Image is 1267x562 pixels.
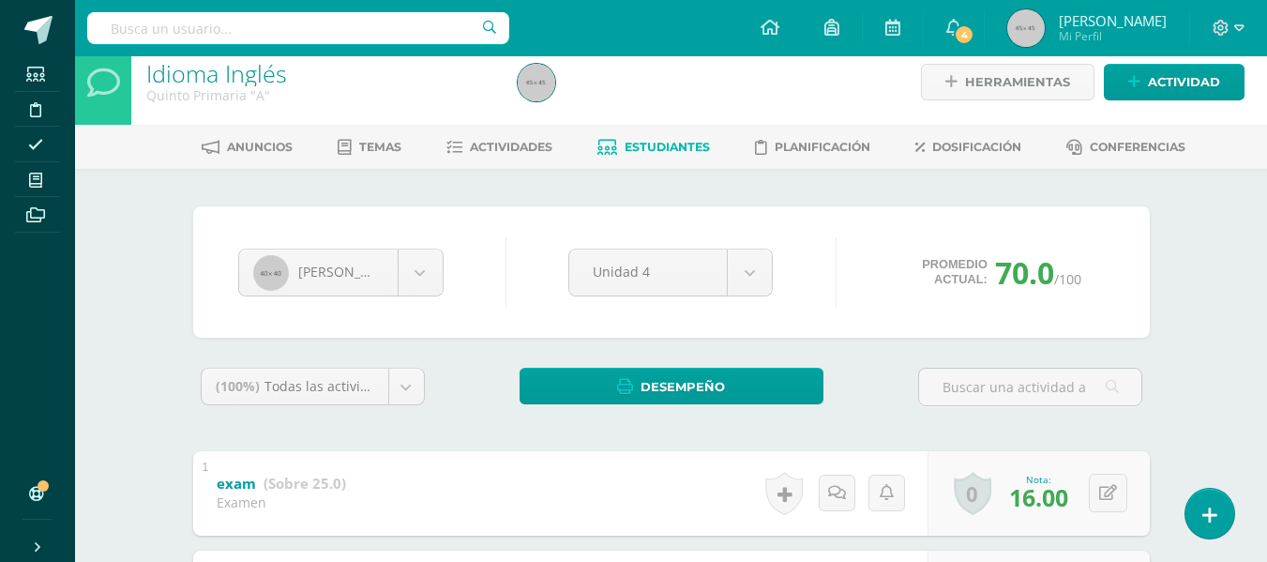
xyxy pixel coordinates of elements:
span: Planificación [775,140,870,154]
span: Temas [359,140,401,154]
a: Planificación [755,132,870,162]
a: [PERSON_NAME] [239,250,443,296]
a: Conferencias [1066,132,1185,162]
a: Herramientas [921,64,1094,100]
input: Busca un usuario... [87,12,509,44]
span: Conferencias [1090,140,1185,154]
a: Estudiantes [597,132,710,162]
span: Anuncios [227,140,293,154]
span: [PERSON_NAME] [298,263,403,281]
span: Dosificación [932,140,1021,154]
span: Mi Perfil [1059,28,1167,44]
span: Unidad 4 [593,250,703,294]
div: Nota: [1009,473,1068,486]
span: Desempeño [641,370,725,404]
a: Temas [338,132,401,162]
img: 45x45 [1007,9,1045,47]
a: Idioma Inglés [146,57,287,89]
b: exam [217,474,256,493]
span: 16.00 [1009,481,1068,513]
span: Promedio actual: [922,257,988,287]
a: Actividad [1104,64,1244,100]
h1: Idioma Inglés [146,60,495,86]
strong: (Sobre 25.0) [264,474,346,493]
span: [PERSON_NAME] [1059,11,1167,30]
input: Buscar una actividad aquí... [919,369,1141,405]
span: Herramientas [965,65,1070,99]
a: 0 [954,472,991,515]
div: Examen [217,494,346,511]
div: Quinto Primaria 'A' [146,86,495,104]
a: Anuncios [202,132,293,162]
span: Actividad [1148,65,1220,99]
span: /100 [1054,270,1081,288]
a: Desempeño [520,368,823,404]
a: exam (Sobre 25.0) [217,469,346,499]
a: (100%)Todas las actividades de esta unidad [202,369,424,404]
span: 70.0 [995,252,1054,293]
a: Dosificación [915,132,1021,162]
span: 4 [954,24,974,45]
img: 45x45 [518,64,555,101]
span: Todas las actividades de esta unidad [264,377,497,395]
span: Estudiantes [625,140,710,154]
span: Actividades [470,140,552,154]
span: (100%) [216,377,260,395]
a: Actividades [446,132,552,162]
a: Unidad 4 [569,250,772,296]
img: 40x40 [253,255,289,291]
